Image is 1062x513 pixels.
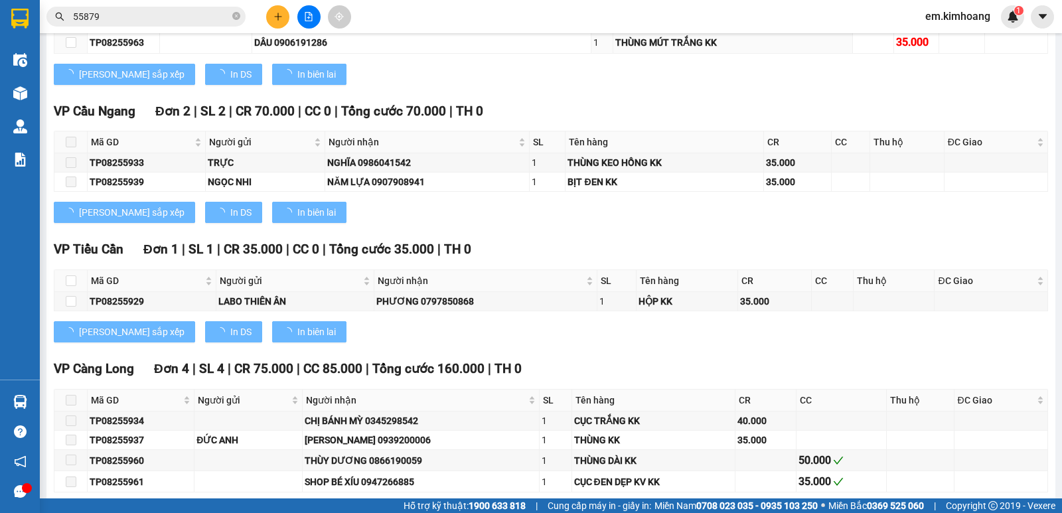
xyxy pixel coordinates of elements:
[568,155,761,170] div: THÙNG KEO HỒNG KK
[566,131,763,153] th: Tên hàng
[88,431,194,450] td: TP08255937
[305,475,537,489] div: SHOP BÉ XÍU 0947266885
[887,390,954,411] th: Thu hộ
[766,175,829,189] div: 35.000
[798,452,884,469] div: 50.000
[574,413,733,428] div: CỤC TRẮNG KK
[306,393,526,407] span: Người nhận
[542,413,569,428] div: 1
[64,69,79,78] span: loading
[305,413,537,428] div: CHỊ BÁNH MỲ 0345298542
[90,294,214,309] div: TP08255929
[217,242,220,257] span: |
[143,242,179,257] span: Đơn 1
[79,205,185,220] span: [PERSON_NAME] sắp xếp
[283,208,297,217] span: loading
[766,155,829,170] div: 35.000
[305,433,537,447] div: [PERSON_NAME] 0939200006
[230,325,252,339] span: In DS
[654,498,818,513] span: Miền Nam
[198,393,289,407] span: Người gửi
[444,242,471,257] span: TH 0
[88,173,206,192] td: TP08255939
[832,131,870,153] th: CC
[798,473,884,490] div: 35.000
[216,69,230,78] span: loading
[530,131,566,153] th: SL
[833,476,844,487] span: check
[615,35,850,50] div: THÙNG MÚT TRẮNG KK
[1007,11,1019,23] img: icon-new-feature
[327,155,527,170] div: NGHĨA 0986041542
[208,155,323,170] div: TRỰC
[13,395,27,409] img: warehouse-icon
[272,202,346,223] button: In biên lai
[199,361,224,376] span: SL 4
[488,361,491,376] span: |
[266,5,289,29] button: plus
[737,433,794,447] div: 35.000
[1014,6,1024,15] sup: 1
[236,104,295,119] span: CR 70.000
[283,327,297,336] span: loading
[597,270,637,292] th: SL
[224,242,283,257] span: CR 35.000
[449,104,453,119] span: |
[90,175,203,189] div: TP08255939
[205,202,262,223] button: In DS
[220,273,360,288] span: Người gửi
[73,9,230,24] input: Tìm tên, số ĐT hoặc mã đơn
[821,503,825,508] span: ⚪️
[229,104,232,119] span: |
[90,35,157,50] div: TP08255963
[230,205,252,220] span: In DS
[208,175,323,189] div: NGỌC NHI
[90,413,192,428] div: TP08255934
[216,327,230,336] span: loading
[540,390,572,411] th: SL
[54,202,195,223] button: [PERSON_NAME] sắp xếp
[182,242,185,257] span: |
[1016,6,1021,15] span: 1
[254,35,589,50] div: DÂU 0906191286
[232,12,240,20] span: close-circle
[532,175,563,189] div: 1
[737,413,794,428] div: 40.000
[14,485,27,498] span: message
[372,361,485,376] span: Tổng cước 160.000
[192,361,196,376] span: |
[88,450,194,471] td: TP08255960
[293,242,319,257] span: CC 0
[303,361,362,376] span: CC 85.000
[854,270,935,292] th: Thu hộ
[568,175,761,189] div: BỊT ĐEN KK
[456,104,483,119] span: TH 0
[194,104,197,119] span: |
[13,119,27,133] img: warehouse-icon
[64,327,79,336] span: loading
[54,361,134,376] span: VP Càng Long
[536,498,538,513] span: |
[297,67,336,82] span: In biên lai
[298,104,301,119] span: |
[870,131,945,153] th: Thu hộ
[572,390,735,411] th: Tên hàng
[11,9,29,29] img: logo-vxr
[796,390,887,411] th: CC
[90,433,192,447] div: TP08255937
[593,35,611,50] div: 1
[273,12,283,21] span: plus
[283,69,297,78] span: loading
[205,321,262,342] button: In DS
[988,501,998,510] span: copyright
[200,104,226,119] span: SL 2
[532,155,563,170] div: 1
[542,453,569,468] div: 1
[297,325,336,339] span: In biên lai
[437,242,441,257] span: |
[91,273,202,288] span: Mã GD
[216,208,230,217] span: loading
[494,361,522,376] span: TH 0
[735,390,796,411] th: CR
[812,270,854,292] th: CC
